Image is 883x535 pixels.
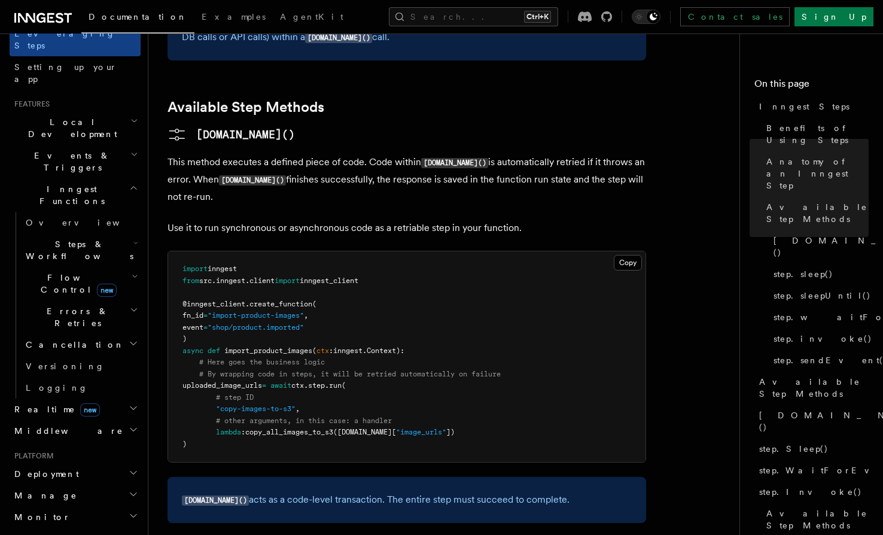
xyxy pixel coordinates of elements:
[10,468,79,480] span: Deployment
[245,428,333,436] span: copy_all_images_to_s3
[10,403,100,415] span: Realtime
[614,255,642,270] button: Copy
[21,267,141,300] button: Flow Controlnew
[199,370,501,378] span: # By wrapping code in steps, it will be retried automatically on failure
[21,377,141,399] a: Logging
[304,381,308,390] span: .
[208,346,220,355] span: def
[762,151,869,196] a: Anatomy of an Inngest Step
[774,268,833,280] span: step.sleep()
[305,33,372,43] code: [DOMAIN_NAME]()
[280,12,343,22] span: AgentKit
[329,346,333,355] span: :
[196,126,295,143] pre: [DOMAIN_NAME]()
[766,201,869,225] span: Available Step Methods
[10,511,71,523] span: Monitor
[367,346,404,355] span: Context):
[754,460,869,481] a: step.WaitForEvent()
[342,381,346,390] span: (
[10,178,141,212] button: Inngest Functions
[168,220,646,236] p: Use it to run synchronous or asynchronous code as a retriable step in your function.
[10,485,141,506] button: Manage
[249,300,312,308] span: create_function
[329,381,342,390] span: run
[202,12,266,22] span: Examples
[182,381,262,390] span: uploaded_image_urls
[182,496,249,506] code: [DOMAIN_NAME]()
[762,117,869,151] a: Benefits of Using Steps
[446,428,455,436] span: ])
[199,358,325,366] span: # Here goes the business logic
[21,233,141,267] button: Steps & Workflows
[769,328,869,349] a: step.invoke()
[168,99,324,115] a: Available Step Methods
[754,405,869,438] a: [DOMAIN_NAME]()
[81,4,194,34] a: Documentation
[421,158,488,168] code: [DOMAIN_NAME]()
[10,490,77,501] span: Manage
[794,7,873,26] a: Sign Up
[182,440,187,448] span: )
[10,111,141,145] button: Local Development
[325,381,329,390] span: .
[769,349,869,371] a: step.sendEvent()
[21,339,124,351] span: Cancellation
[224,346,312,355] span: import_product_images
[10,463,141,485] button: Deployment
[389,7,558,26] button: Search...Ctrl+K
[182,300,245,308] span: @inngest_client
[208,323,304,332] span: "shop/product.imported"
[754,481,869,503] a: step.Invoke()
[26,383,88,393] span: Logging
[10,451,54,461] span: Platform
[769,285,869,306] a: step.sleepUntil()
[316,346,329,355] span: ctx
[97,284,117,297] span: new
[312,346,316,355] span: (
[296,405,300,413] span: ,
[754,371,869,405] a: Available Step Methods
[333,346,363,355] span: inngest
[759,443,829,455] span: step.Sleep()
[10,99,50,109] span: Features
[21,305,130,329] span: Errors & Retries
[300,276,358,285] span: inngest_client
[766,156,869,191] span: Anatomy of an Inngest Step
[216,393,254,402] span: # step ID
[774,333,872,345] span: step.invoke()
[759,486,862,498] span: step.Invoke()
[10,212,141,399] div: Inngest Functions
[10,420,141,442] button: Middleware
[766,507,869,531] span: Available Step Methods
[774,290,871,302] span: step.sleepUntil()
[270,381,291,390] span: await
[769,263,869,285] a: step.sleep()
[312,300,316,308] span: (
[182,323,203,332] span: event
[10,23,141,56] a: Leveraging Steps
[249,276,275,285] span: client
[14,62,117,84] span: Setting up your app
[754,96,869,117] a: Inngest Steps
[216,417,392,425] span: # other arguments, in this case: a handler
[10,145,141,178] button: Events & Triggers
[21,238,133,262] span: Steps & Workflows
[273,4,351,32] a: AgentKit
[89,12,187,22] span: Documentation
[754,438,869,460] a: step.Sleep()
[182,335,187,343] span: )
[194,4,273,32] a: Examples
[216,405,296,413] span: "copy-images-to-s3"
[363,346,367,355] span: .
[291,381,304,390] span: ctx
[308,381,325,390] span: step
[10,399,141,420] button: Realtimenew
[21,300,141,334] button: Errors & Retries
[262,381,266,390] span: =
[168,125,295,144] a: [DOMAIN_NAME]()
[199,276,212,285] span: src
[21,272,132,296] span: Flow Control
[208,265,237,273] span: inngest
[203,323,208,332] span: =
[10,150,130,174] span: Events & Triggers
